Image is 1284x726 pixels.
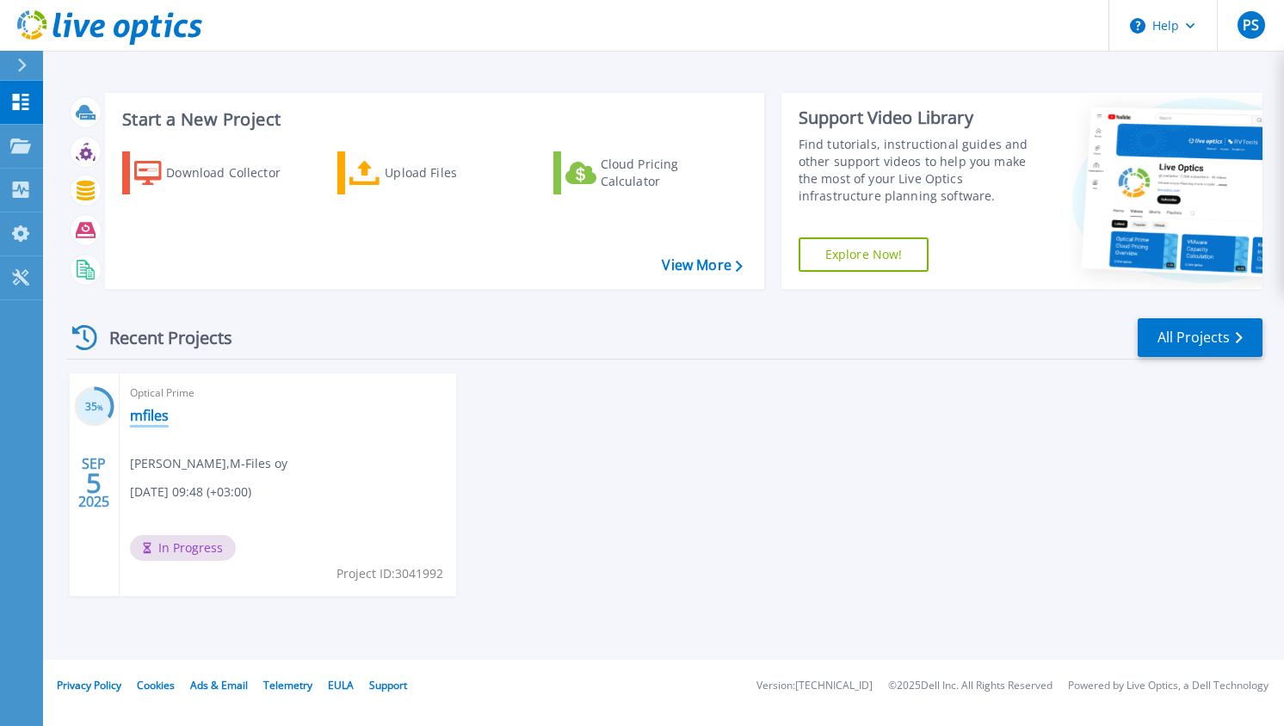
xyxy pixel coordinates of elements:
[66,317,256,359] div: Recent Projects
[1068,680,1269,692] li: Powered by Live Optics, a Dell Technology
[888,680,1053,692] li: © 2025 Dell Inc. All Rights Reserved
[799,107,1040,129] div: Support Video Library
[328,678,354,692] a: EULA
[137,678,175,692] a: Cookies
[130,454,287,473] span: [PERSON_NAME] , M-Files oy
[130,535,236,561] span: In Progress
[86,476,102,490] span: 5
[122,110,742,129] h3: Start a New Project
[77,452,110,514] div: SEP 2025
[1138,318,1262,357] a: All Projects
[166,156,304,190] div: Download Collector
[130,407,169,424] a: mfiles
[190,678,248,692] a: Ads & Email
[130,483,251,501] span: [DATE] 09:48 (+03:00)
[97,403,103,412] span: %
[130,384,446,403] span: Optical Prime
[122,151,314,194] a: Download Collector
[799,136,1040,205] div: Find tutorials, instructional guides and other support videos to help you make the most of your L...
[756,680,873,692] li: Version: [TECHNICAL_ID]
[385,156,522,190] div: Upload Files
[337,151,529,194] a: Upload Files
[553,151,745,194] a: Cloud Pricing Calculator
[662,257,742,274] a: View More
[74,397,114,417] h3: 35
[601,156,738,190] div: Cloud Pricing Calculator
[1243,18,1259,32] span: PS
[336,564,443,583] span: Project ID: 3041992
[263,678,312,692] a: Telemetry
[369,678,407,692] a: Support
[57,678,121,692] a: Privacy Policy
[799,237,929,272] a: Explore Now!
